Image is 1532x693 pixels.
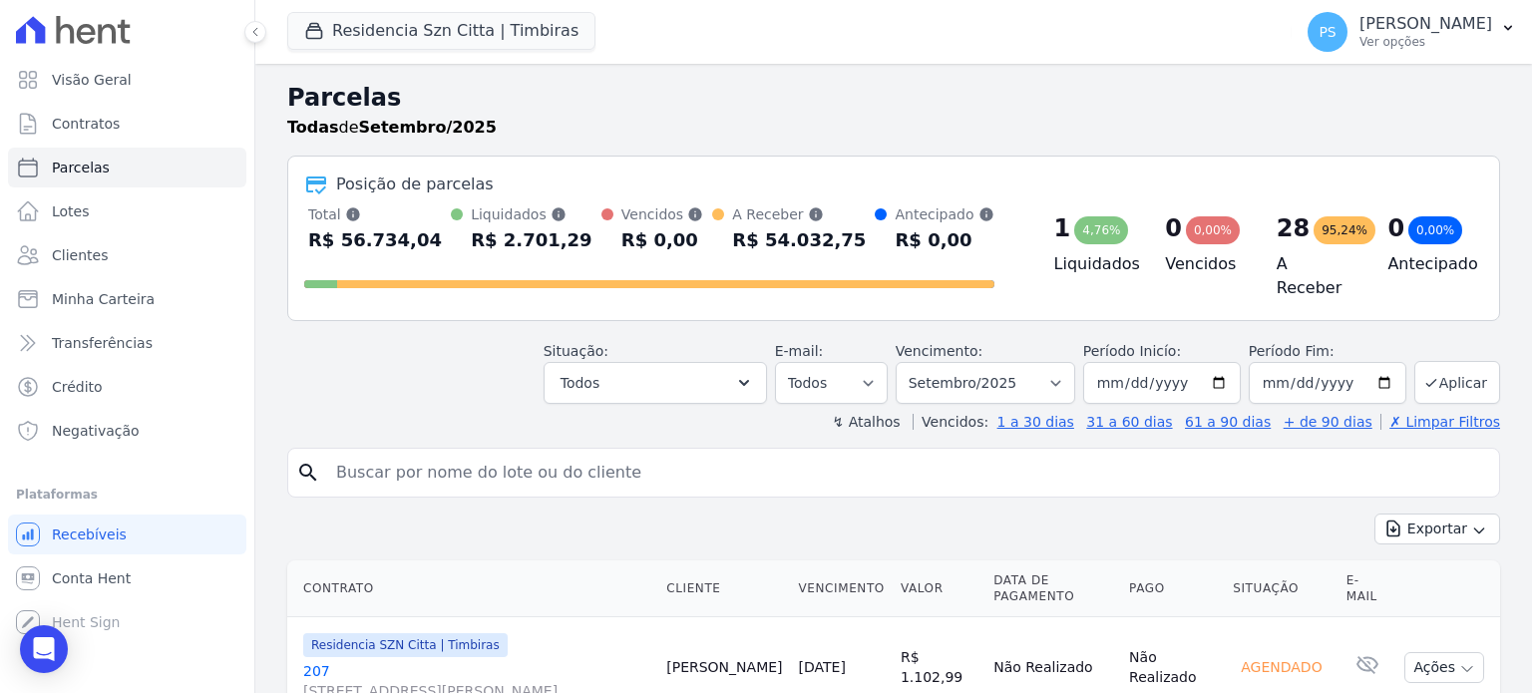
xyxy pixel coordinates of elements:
button: Residencia Szn Citta | Timbiras [287,12,595,50]
p: [PERSON_NAME] [1359,14,1492,34]
label: Período Fim: [1249,341,1406,362]
a: Lotes [8,191,246,231]
div: Antecipado [895,204,993,224]
div: Open Intercom Messenger [20,625,68,673]
a: Negativação [8,411,246,451]
span: Visão Geral [52,70,132,90]
span: Contratos [52,114,120,134]
a: [DATE] [799,659,846,675]
h4: Liquidados [1054,252,1134,276]
div: R$ 0,00 [895,224,993,256]
a: Recebíveis [8,515,246,554]
a: Minha Carteira [8,279,246,319]
div: 28 [1277,212,1310,244]
label: Período Inicío: [1083,343,1181,359]
div: 4,76% [1074,216,1128,244]
label: Vencidos: [913,414,988,430]
p: Ver opções [1359,34,1492,50]
input: Buscar por nome do lote ou do cliente [324,453,1491,493]
div: Vencidos [621,204,703,224]
th: Cliente [658,560,790,617]
div: Agendado [1233,653,1330,681]
div: R$ 0,00 [621,224,703,256]
a: 1 a 30 dias [997,414,1074,430]
div: R$ 56.734,04 [308,224,442,256]
label: ↯ Atalhos [832,414,900,430]
div: 0 [1387,212,1404,244]
a: Conta Hent [8,558,246,598]
div: Plataformas [16,483,238,507]
div: Total [308,204,442,224]
a: Contratos [8,104,246,144]
label: Vencimento: [896,343,982,359]
div: 0,00% [1408,216,1462,244]
th: Contrato [287,560,658,617]
span: Conta Hent [52,568,131,588]
a: Visão Geral [8,60,246,100]
a: Parcelas [8,148,246,187]
span: PS [1319,25,1336,39]
div: 1 [1054,212,1071,244]
h4: Vencidos [1165,252,1245,276]
span: Negativação [52,421,140,441]
button: Exportar [1374,514,1500,544]
th: Vencimento [791,560,893,617]
th: Pago [1121,560,1225,617]
span: Recebíveis [52,524,127,544]
h4: Antecipado [1387,252,1467,276]
th: Valor [893,560,985,617]
button: Aplicar [1414,361,1500,404]
span: Parcelas [52,158,110,177]
div: 0,00% [1186,216,1240,244]
div: R$ 2.701,29 [471,224,591,256]
div: 0 [1165,212,1182,244]
button: Todos [544,362,767,404]
a: ✗ Limpar Filtros [1380,414,1500,430]
a: 31 a 60 dias [1086,414,1172,430]
span: Minha Carteira [52,289,155,309]
th: Data de Pagamento [985,560,1121,617]
a: Crédito [8,367,246,407]
a: Transferências [8,323,246,363]
a: + de 90 dias [1284,414,1372,430]
span: Residencia SZN Citta | Timbiras [303,633,508,657]
span: Lotes [52,201,90,221]
span: Crédito [52,377,103,397]
span: Todos [561,371,599,395]
div: R$ 54.032,75 [732,224,866,256]
h2: Parcelas [287,80,1500,116]
span: Transferências [52,333,153,353]
th: Situação [1225,560,1338,617]
div: Posição de parcelas [336,173,494,196]
p: de [287,116,497,140]
th: E-mail [1339,560,1397,617]
a: 61 a 90 dias [1185,414,1271,430]
button: PS [PERSON_NAME] Ver opções [1292,4,1532,60]
label: E-mail: [775,343,824,359]
button: Ações [1404,652,1484,683]
div: 95,24% [1314,216,1375,244]
label: Situação: [544,343,608,359]
strong: Setembro/2025 [359,118,497,137]
div: Liquidados [471,204,591,224]
strong: Todas [287,118,339,137]
div: A Receber [732,204,866,224]
span: Clientes [52,245,108,265]
a: Clientes [8,235,246,275]
h4: A Receber [1277,252,1356,300]
i: search [296,461,320,485]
